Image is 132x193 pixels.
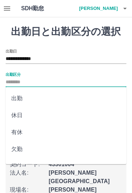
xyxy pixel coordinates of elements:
li: 出勤 [6,90,126,107]
label: 出勤日 [6,48,17,54]
label: 出勤区分 [6,72,20,77]
li: 有休 [6,124,126,141]
h1: 出勤日と出勤区分の選択 [6,26,126,38]
li: 振休 [6,158,126,175]
b: [PERSON_NAME][GEOGRAPHIC_DATA] [49,170,110,184]
li: 休日 [6,107,126,124]
li: 欠勤 [6,141,126,158]
p: 法人名 : [10,169,44,177]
